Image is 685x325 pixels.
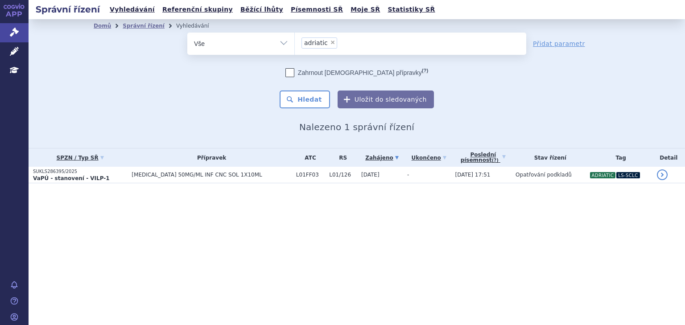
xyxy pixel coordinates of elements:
input: adriatic [340,37,345,48]
button: Uložit do sledovaných [338,91,434,108]
a: Statistiky SŘ [385,4,437,16]
h2: Správní řízení [29,3,107,16]
span: [DATE] 17:51 [455,172,490,178]
span: [DATE] [361,172,380,178]
button: Hledat [280,91,330,108]
p: SUKLS286395/2025 [33,169,127,175]
span: L01/126 [329,172,357,178]
strong: VaPÚ - stanovení - VILP-1 [33,175,110,181]
a: Písemnosti SŘ [288,4,346,16]
span: Opatřování podkladů [516,172,572,178]
span: - [407,172,409,178]
a: Přidat parametr [533,39,585,48]
th: RS [325,148,357,167]
a: Moje SŘ [348,4,383,16]
a: SPZN / Typ SŘ [33,152,127,164]
a: Referenční skupiny [160,4,235,16]
span: × [330,40,335,45]
a: Zahájeno [361,152,403,164]
th: Tag [585,148,652,167]
span: L01FF03 [296,172,325,178]
a: Domů [94,23,111,29]
abbr: (?) [422,68,428,74]
i: LS-SCLC [616,172,640,178]
span: adriatic [304,40,328,46]
span: [MEDICAL_DATA] 50MG/ML INF CNC SOL 1X10ML [132,172,292,178]
a: Běžící lhůty [238,4,286,16]
abbr: (?) [492,158,499,163]
li: Vyhledávání [176,19,221,33]
span: Nalezeno 1 správní řízení [299,122,414,132]
a: detail [657,169,668,180]
label: Zahrnout [DEMOGRAPHIC_DATA] přípravky [285,68,428,77]
a: Ukončeno [407,152,451,164]
th: Přípravek [127,148,292,167]
th: ATC [292,148,325,167]
th: Stav řízení [511,148,585,167]
th: Detail [652,148,685,167]
a: Vyhledávání [107,4,157,16]
i: ADRIATIC [590,172,616,178]
a: Správní řízení [123,23,165,29]
a: Poslednípísemnost(?) [455,148,511,167]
